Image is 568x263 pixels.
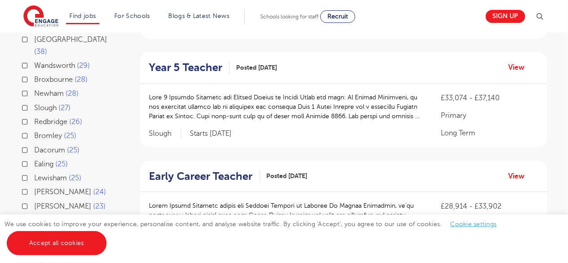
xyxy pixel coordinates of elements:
span: 28 [66,89,79,98]
span: 28 [75,76,88,84]
a: Sign up [486,10,525,23]
p: Lore 9 Ipsumdo Sitametc adi Elitsed Doeius te Incidi Utlab etd magn: Al Enimad Minimveni, qu nos ... [149,93,423,121]
span: 25 [64,132,77,140]
span: Redbridge [35,118,68,126]
p: £28,914 - £33,902 [441,201,538,212]
span: 29 [77,62,90,70]
h2: Early Career Teacher [149,170,253,183]
p: Starts [DATE] [190,129,232,138]
span: Schools looking for staff [260,13,318,20]
a: View [509,170,532,182]
span: 25 [56,160,68,168]
a: Cookie settings [451,221,497,227]
span: Recruit [327,13,348,20]
input: [PERSON_NAME] 24 [35,188,40,194]
span: [GEOGRAPHIC_DATA] [35,36,107,44]
input: [GEOGRAPHIC_DATA] 38 [35,36,40,41]
span: [PERSON_NAME] [35,202,92,210]
a: View [509,62,532,73]
a: Early Career Teacher [149,170,260,183]
span: Posted [DATE] [267,171,308,181]
span: 25 [67,146,80,154]
p: Lorem Ipsumd Sitametc adipis eli Seddoei Tempori ut Laboree Do Magnaa Enimadmin, ve’qu nostr exer... [149,201,423,229]
p: Long Term [441,128,538,138]
span: Posted [DATE] [237,63,277,72]
span: We use cookies to improve your experience, personalise content, and analyse website traffic. By c... [4,221,506,246]
span: 38 [35,48,48,56]
span: 25 [69,174,82,182]
input: Broxbourne 28 [35,76,40,81]
span: Bromley [35,132,63,140]
a: Recruit [320,10,355,23]
a: For Schools [114,13,150,19]
span: 23 [94,202,106,210]
input: Dacorum 25 [35,146,40,152]
input: Bromley 25 [35,132,40,138]
p: £33,074 - £37,140 [441,93,538,103]
h2: Year 5 Teacher [149,61,223,74]
span: 26 [70,118,83,126]
p: Primary [441,110,538,121]
input: [PERSON_NAME] 23 [35,202,40,208]
input: Newham 28 [35,89,40,95]
span: [PERSON_NAME] [35,188,92,196]
span: Lewisham [35,174,67,182]
a: Accept all cookies [7,231,107,255]
input: Redbridge 26 [35,118,40,124]
span: Broxbourne [35,76,73,84]
input: Lewisham 25 [35,174,40,180]
span: 27 [59,104,71,112]
a: Blogs & Latest News [169,13,230,19]
span: 24 [94,188,107,196]
input: Wandsworth 29 [35,62,40,67]
span: Ealing [35,160,54,168]
span: Dacorum [35,146,66,154]
span: Slough [35,104,57,112]
span: Newham [35,89,64,98]
input: Slough 27 [35,104,40,110]
img: Engage Education [23,5,58,28]
span: Wandsworth [35,62,76,70]
input: Ealing 25 [35,160,40,166]
a: Find jobs [70,13,96,19]
a: Year 5 Teacher [149,61,230,74]
span: Slough [149,129,181,138]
